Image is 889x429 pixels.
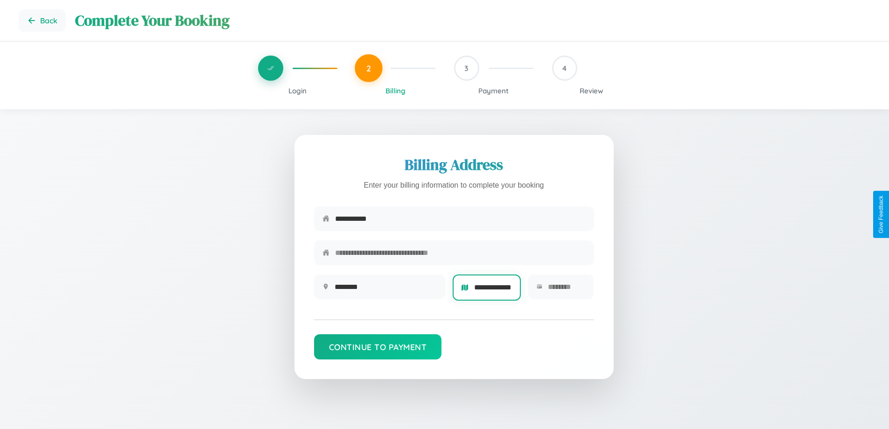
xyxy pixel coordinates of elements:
[19,9,66,32] button: Go back
[562,63,567,73] span: 4
[878,196,884,233] div: Give Feedback
[580,86,603,95] span: Review
[314,179,594,192] p: Enter your billing information to complete your booking
[75,10,870,31] h1: Complete Your Booking
[314,155,594,175] h2: Billing Address
[288,86,307,95] span: Login
[314,334,442,359] button: Continue to Payment
[385,86,406,95] span: Billing
[464,63,469,73] span: 3
[366,63,371,73] span: 2
[478,86,509,95] span: Payment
